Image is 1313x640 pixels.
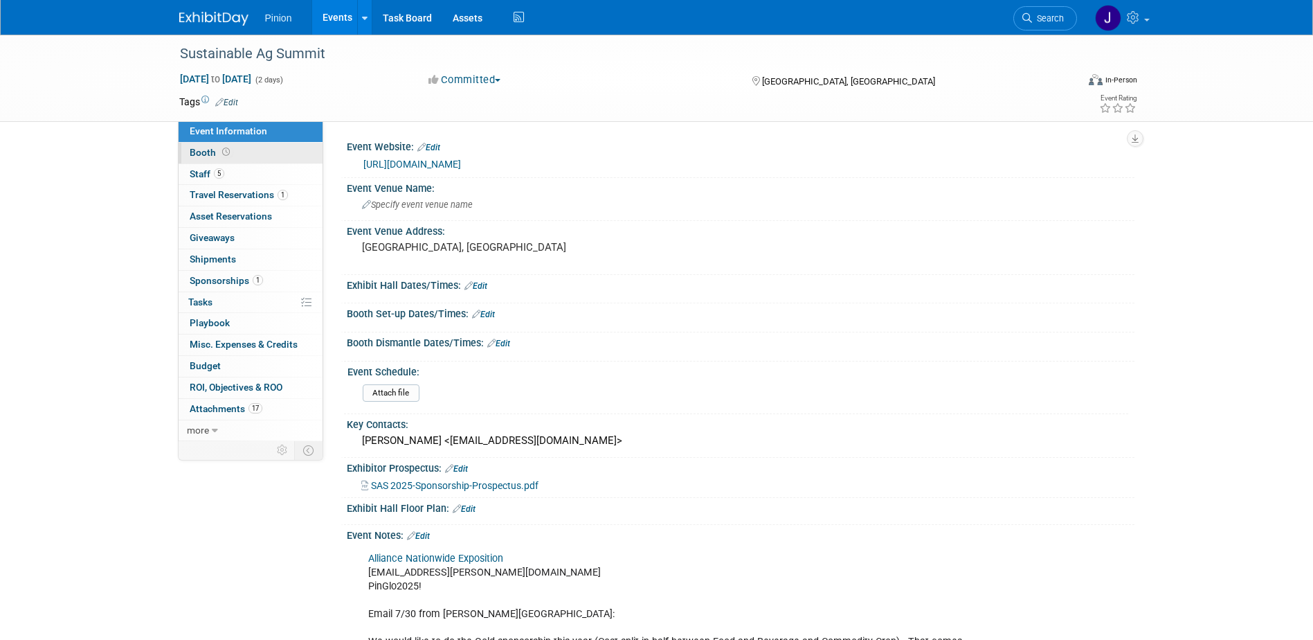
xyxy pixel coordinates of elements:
div: Event Venue Address: [347,221,1134,238]
a: Edit [215,98,238,107]
a: Sponsorships1 [179,271,323,292]
span: SAS 2025-Sponsorship-Prospectus.pdf [371,480,538,491]
span: Sponsorships [190,275,263,286]
img: Jennifer Plumisto [1095,5,1121,31]
div: [PERSON_NAME] <[EMAIL_ADDRESS][DOMAIN_NAME]> [357,430,1124,452]
div: Booth Set-up Dates/Times: [347,303,1134,321]
span: Asset Reservations [190,211,272,222]
div: Event Format [995,72,1138,93]
img: Format-Inperson.png [1089,74,1103,85]
span: 1 [278,190,288,200]
div: Booth Dismantle Dates/Times: [347,332,1134,350]
span: [GEOGRAPHIC_DATA], [GEOGRAPHIC_DATA] [762,76,935,87]
button: Committed [424,73,506,87]
span: Travel Reservations [190,189,288,200]
span: Staff [190,168,224,179]
span: Event Information [190,125,267,136]
span: Budget [190,360,221,371]
a: Misc. Expenses & Credits [179,335,323,355]
span: Playbook [190,317,230,328]
a: Search [1013,6,1077,30]
a: Event Information [179,121,323,142]
span: Search [1032,13,1064,24]
a: Edit [453,504,476,514]
a: Booth [179,143,323,163]
div: Event Website: [347,136,1134,154]
div: Event Venue Name: [347,178,1134,195]
div: In-Person [1105,75,1137,85]
a: Attachments17 [179,399,323,420]
span: (2 days) [254,75,283,85]
td: Toggle Event Tabs [294,441,323,459]
div: Exhibitor Prospectus: [347,458,1134,476]
div: Event Rating [1099,95,1137,102]
span: 1 [253,275,263,285]
div: Event Notes: [347,525,1134,543]
img: ExhibitDay [179,12,248,26]
span: [DATE] [DATE] [179,73,252,85]
a: Edit [487,339,510,348]
span: Booth [190,147,233,158]
a: Edit [464,281,487,291]
a: Staff5 [179,164,323,185]
a: Edit [472,310,495,319]
span: 5 [214,168,224,179]
a: [URL][DOMAIN_NAME] [363,159,461,170]
span: Giveaways [190,232,235,243]
a: Tasks [179,292,323,313]
span: Pinion [265,12,292,24]
span: Attachments [190,403,262,414]
a: Travel Reservations1 [179,185,323,206]
a: Edit [407,531,430,541]
a: Edit [417,143,440,152]
div: Exhibit Hall Dates/Times: [347,275,1134,293]
a: Giveaways [179,228,323,249]
a: Playbook [179,313,323,334]
span: 17 [248,403,262,414]
a: Alliance Nationwide Exposition [368,553,503,565]
a: more [179,420,323,441]
div: Exhibit Hall Floor Plan: [347,498,1134,516]
span: to [209,73,222,85]
td: Personalize Event Tab Strip [271,441,295,459]
div: Event Schedule: [347,362,1128,379]
a: ROI, Objectives & ROO [179,377,323,398]
span: more [187,425,209,436]
span: Booth not reserved yet [219,147,233,157]
a: Edit [445,464,468,474]
div: Sustainable Ag Summit [175,42,1056,66]
span: ROI, Objectives & ROO [190,382,282,393]
div: Key Contacts: [347,414,1134,432]
span: Shipments [190,254,236,265]
a: Asset Reservations [179,206,323,227]
a: SAS 2025-Sponsorship-Prospectus.pdf [361,480,538,491]
a: Budget [179,356,323,377]
a: Shipments [179,249,323,270]
span: Misc. Expenses & Credits [190,339,298,350]
td: Tags [179,95,238,109]
span: Specify event venue name [362,199,473,210]
span: Tasks [188,296,212,308]
pre: [GEOGRAPHIC_DATA], [GEOGRAPHIC_DATA] [362,241,660,254]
